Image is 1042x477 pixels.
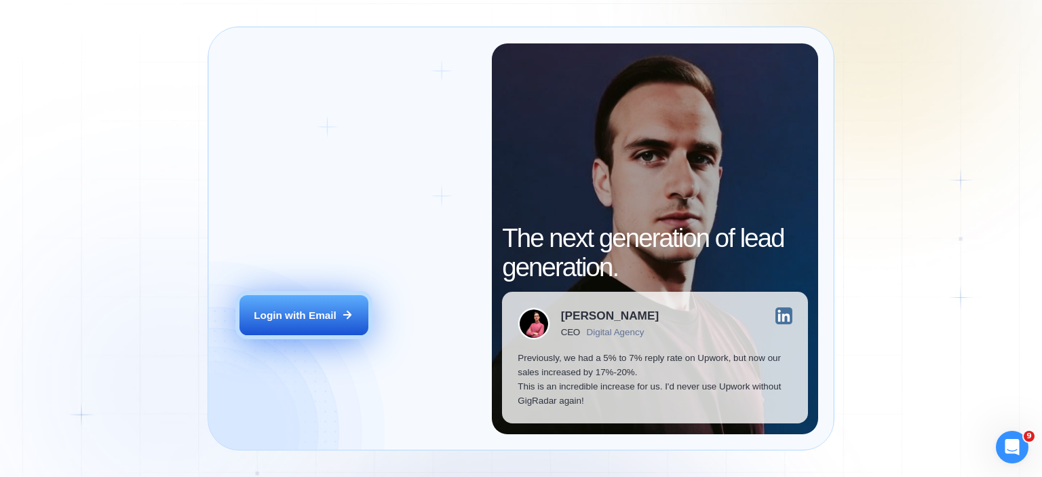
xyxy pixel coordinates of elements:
button: Login with Email [239,295,368,336]
h2: The next generation of lead generation. [502,224,808,281]
iframe: Intercom live chat [996,431,1028,463]
div: Login with Email [254,308,336,322]
p: Previously, we had a 5% to 7% reply rate on Upwork, but now our sales increased by 17%-20%. This ... [518,351,792,408]
div: Digital Agency [587,327,644,337]
div: [PERSON_NAME] [561,310,659,322]
div: CEO [561,327,580,337]
span: 9 [1024,431,1035,442]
